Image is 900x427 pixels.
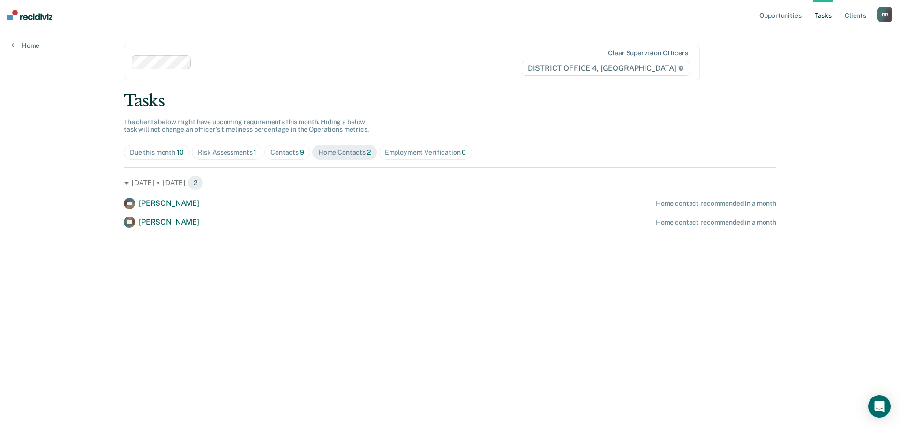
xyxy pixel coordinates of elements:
[877,7,892,22] button: RR
[130,149,184,157] div: Due this month
[385,149,466,157] div: Employment Verification
[270,149,304,157] div: Contacts
[462,149,466,156] span: 0
[318,149,371,157] div: Home Contacts
[187,175,203,190] span: 2
[139,217,199,226] span: [PERSON_NAME]
[300,149,304,156] span: 9
[656,200,776,208] div: Home contact recommended in a month
[11,41,39,50] a: Home
[124,91,776,111] div: Tasks
[608,49,688,57] div: Clear supervision officers
[198,149,257,157] div: Risk Assessments
[139,199,199,208] span: [PERSON_NAME]
[124,118,369,134] span: The clients below might have upcoming requirements this month. Hiding a below task will not chang...
[868,395,891,418] div: Open Intercom Messenger
[124,175,776,190] div: [DATE] • [DATE] 2
[177,149,184,156] span: 10
[522,61,690,76] span: DISTRICT OFFICE 4, [GEOGRAPHIC_DATA]
[656,218,776,226] div: Home contact recommended in a month
[254,149,256,156] span: 1
[367,149,371,156] span: 2
[7,10,52,20] img: Recidiviz
[877,7,892,22] div: R R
